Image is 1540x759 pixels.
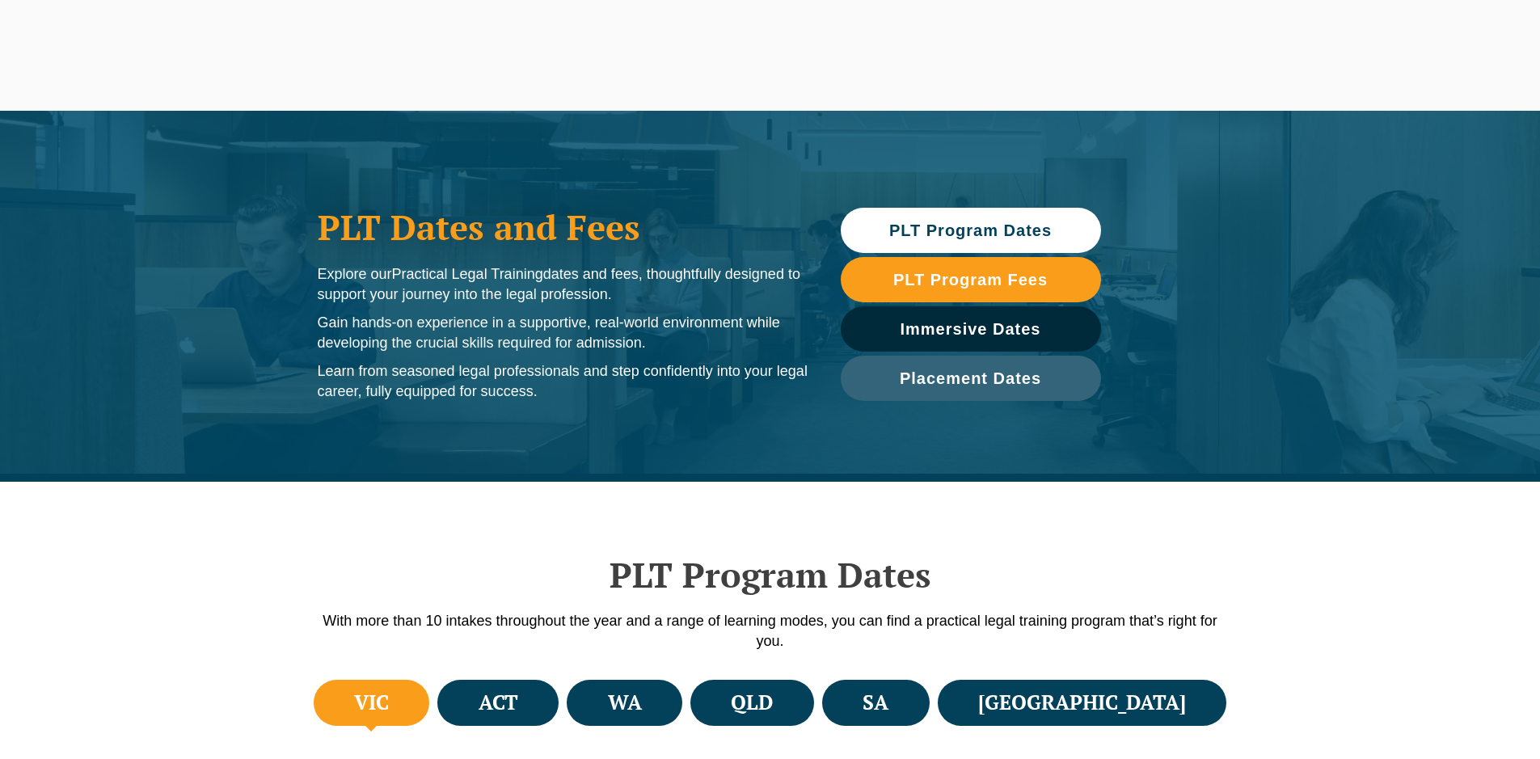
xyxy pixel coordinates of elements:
[608,689,642,716] h4: WA
[841,208,1101,253] a: PLT Program Dates
[900,370,1041,386] span: Placement Dates
[318,264,808,305] p: Explore our dates and fees, thoughtfully designed to support your journey into the legal profession.
[479,689,518,716] h4: ACT
[841,356,1101,401] a: Placement Dates
[841,306,1101,352] a: Immersive Dates
[318,207,808,247] h1: PLT Dates and Fees
[841,257,1101,302] a: PLT Program Fees
[392,266,543,282] span: Practical Legal Training
[318,361,808,402] p: Learn from seasoned legal professionals and step confidently into your legal career, fully equipp...
[310,554,1231,595] h2: PLT Program Dates
[893,272,1048,288] span: PLT Program Fees
[889,222,1052,238] span: PLT Program Dates
[901,321,1041,337] span: Immersive Dates
[310,611,1231,651] p: With more than 10 intakes throughout the year and a range of learning modes, you can find a pract...
[354,689,389,716] h4: VIC
[318,313,808,353] p: Gain hands-on experience in a supportive, real-world environment while developing the crucial ski...
[863,689,888,716] h4: SA
[978,689,1186,716] h4: [GEOGRAPHIC_DATA]
[731,689,773,716] h4: QLD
